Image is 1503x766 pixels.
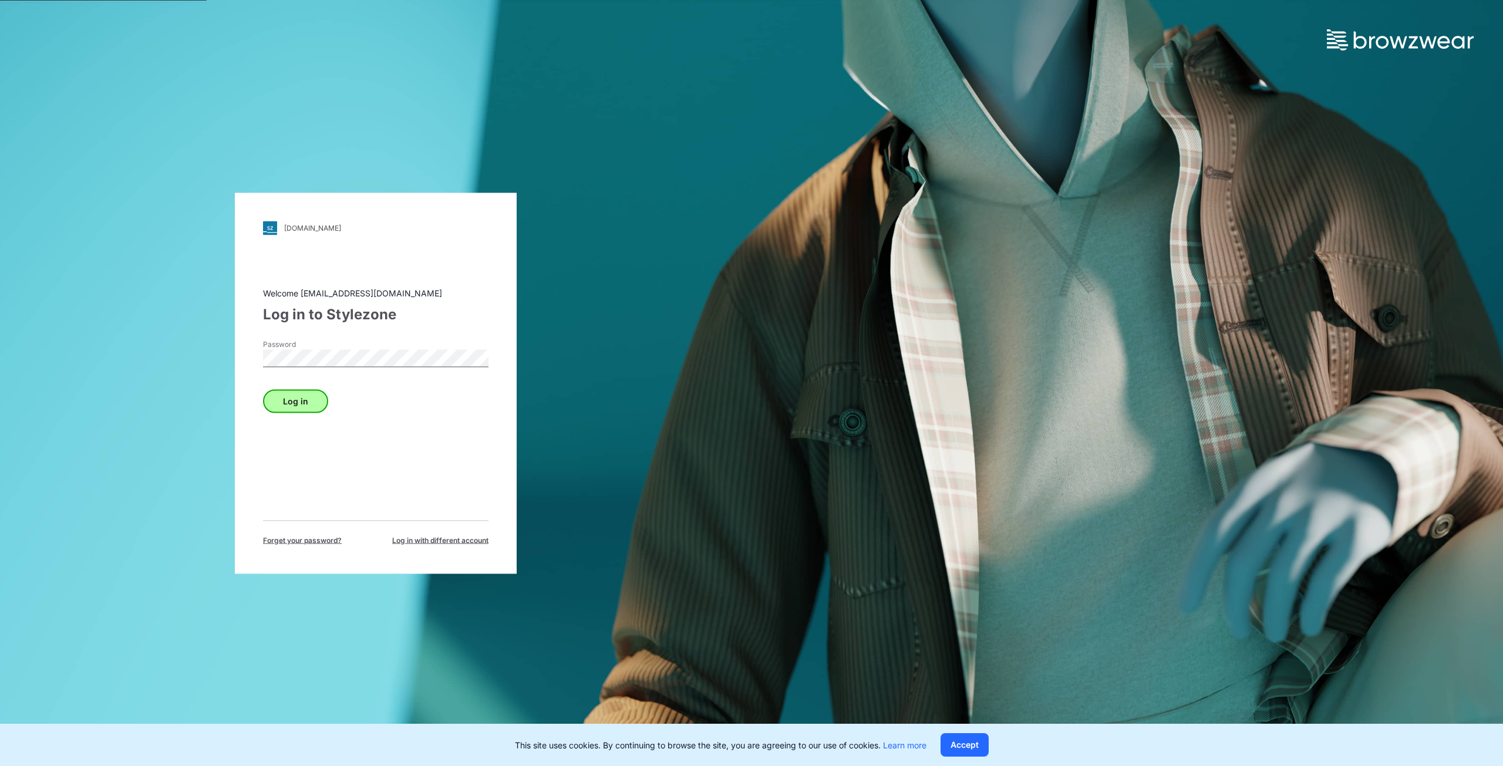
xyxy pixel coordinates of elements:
button: Log in [263,389,328,413]
img: browzwear-logo.73288ffb.svg [1327,29,1474,50]
span: Log in with different account [392,535,488,545]
p: This site uses cookies. By continuing to browse the site, you are agreeing to our use of cookies. [515,739,926,751]
img: svg+xml;base64,PHN2ZyB3aWR0aD0iMjgiIGhlaWdodD0iMjgiIHZpZXdCb3g9IjAgMCAyOCAyOCIgZmlsbD0ibm9uZSIgeG... [263,221,277,235]
a: Learn more [883,740,926,750]
span: Forget your password? [263,535,342,545]
button: Accept [941,733,989,757]
div: Welcome [EMAIL_ADDRESS][DOMAIN_NAME] [263,286,488,299]
label: Password [263,339,345,349]
div: [DOMAIN_NAME] [284,224,341,232]
div: Log in to Stylezone [263,303,488,325]
a: [DOMAIN_NAME] [263,221,488,235]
